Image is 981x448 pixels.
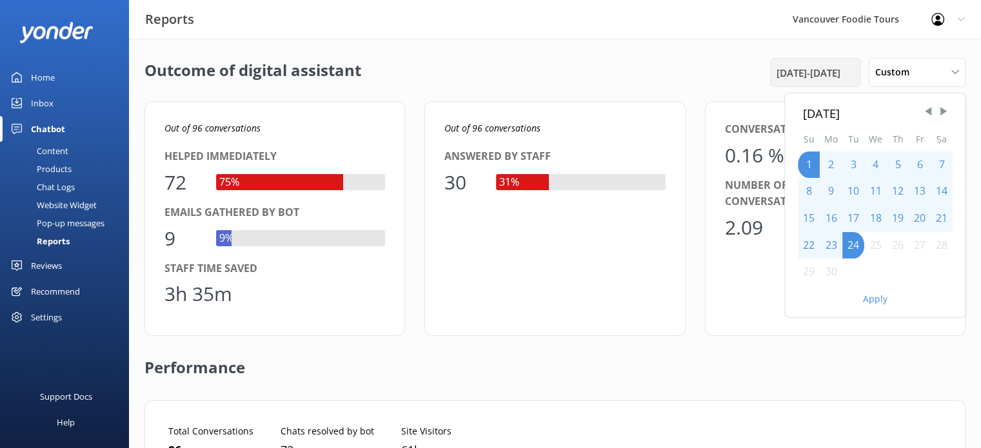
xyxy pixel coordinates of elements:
[19,22,94,43] img: yonder-white-logo.png
[916,133,924,145] abbr: Friday
[40,384,92,409] div: Support Docs
[863,295,887,304] button: Apply
[931,151,953,179] div: Sat Sep 07 2024
[31,253,62,278] div: Reviews
[281,424,374,438] p: Chats resolved by bot
[909,151,931,179] div: Fri Sep 06 2024
[887,178,909,205] div: Thu Sep 12 2024
[887,151,909,179] div: Thu Sep 05 2024
[931,205,953,232] div: Sat Sep 21 2024
[798,151,820,179] div: Sun Sep 01 2024
[145,9,194,30] h3: Reports
[893,133,904,145] abbr: Thursday
[864,232,887,259] div: Wed Sep 25 2024
[8,196,97,214] div: Website Widget
[216,230,237,247] div: 9%
[31,90,54,116] div: Inbox
[725,140,784,171] div: 0.16 %
[8,142,129,160] a: Content
[798,232,820,259] div: Sun Sep 22 2024
[8,196,129,214] a: Website Widget
[496,174,522,191] div: 31%
[144,336,245,387] h2: Performance
[444,148,665,165] div: Answered by staff
[936,133,947,145] abbr: Saturday
[164,260,385,277] div: Staff time saved
[168,424,253,438] p: Total Conversations
[8,214,104,232] div: Pop-up messages
[31,278,80,304] div: Recommend
[909,205,931,232] div: Fri Sep 20 2024
[444,122,540,134] i: Out of 96 conversations
[164,204,385,221] div: Emails gathered by bot
[864,151,887,179] div: Wed Sep 04 2024
[164,223,203,254] div: 9
[842,205,864,232] div: Tue Sep 17 2024
[8,142,68,160] div: Content
[869,133,882,145] abbr: Wednesday
[401,424,451,438] p: Site Visitors
[820,178,842,205] div: Mon Sep 09 2024
[8,214,129,232] a: Pop-up messages
[864,178,887,205] div: Wed Sep 11 2024
[777,65,840,81] span: [DATE] - [DATE]
[798,178,820,205] div: Sun Sep 08 2024
[848,133,859,145] abbr: Tuesday
[824,133,838,145] abbr: Monday
[164,278,232,309] div: 3h 35m
[164,148,385,165] div: Helped immediately
[937,105,950,118] span: Next Month
[8,232,70,250] div: Reports
[216,174,243,191] div: 75%
[887,232,909,259] div: Thu Sep 26 2024
[31,304,62,330] div: Settings
[922,105,935,118] span: Previous Month
[164,122,261,134] i: Out of 96 conversations
[725,212,764,243] div: 2.09
[8,232,129,250] a: Reports
[909,232,931,259] div: Fri Sep 27 2024
[803,104,947,122] div: [DATE]
[820,258,842,286] div: Mon Sep 30 2024
[444,167,483,198] div: 30
[725,121,946,138] div: Conversations per website visitor
[8,160,129,178] a: Products
[8,178,129,196] a: Chat Logs
[887,205,909,232] div: Thu Sep 19 2024
[798,258,820,286] div: Sun Sep 29 2024
[164,167,203,198] div: 72
[931,178,953,205] div: Sat Sep 14 2024
[8,160,72,178] div: Products
[931,232,953,259] div: Sat Sep 28 2024
[144,58,361,87] h2: Outcome of digital assistant
[804,133,815,145] abbr: Sunday
[864,205,887,232] div: Wed Sep 18 2024
[798,205,820,232] div: Sun Sep 15 2024
[909,178,931,205] div: Fri Sep 13 2024
[820,205,842,232] div: Mon Sep 16 2024
[875,65,917,79] span: Custom
[842,232,864,259] div: Tue Sep 24 2024
[8,178,75,196] div: Chat Logs
[820,232,842,259] div: Mon Sep 23 2024
[57,409,75,435] div: Help
[31,116,65,142] div: Chatbot
[725,177,946,210] div: Number of bot messages per conversation (avg.)
[820,151,842,179] div: Mon Sep 02 2024
[31,64,55,90] div: Home
[842,151,864,179] div: Tue Sep 03 2024
[842,178,864,205] div: Tue Sep 10 2024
